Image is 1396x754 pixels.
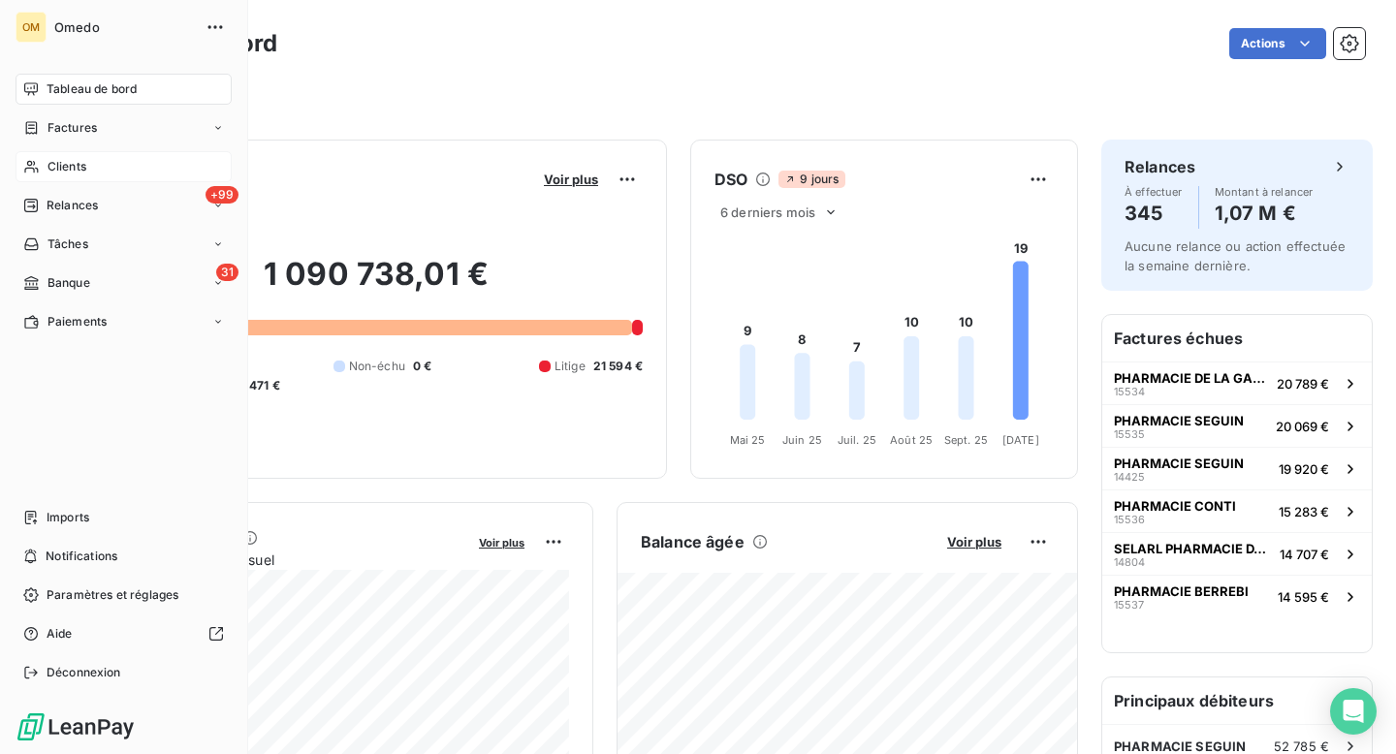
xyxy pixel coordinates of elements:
span: 31 [216,264,238,281]
span: 20 069 € [1276,419,1329,434]
span: Aide [47,625,73,643]
span: PHARMACIE CONTI [1114,498,1236,514]
h6: DSO [714,168,747,191]
span: 15534 [1114,386,1145,397]
h6: Relances [1125,155,1195,178]
h4: 345 [1125,198,1183,229]
span: Aucune relance ou action effectuée la semaine dernière. [1125,238,1346,273]
span: Omedo [54,19,194,35]
span: PHARMACIE SEGUIN [1114,456,1244,471]
span: 15537 [1114,599,1144,611]
span: 14 595 € [1278,589,1329,605]
button: Voir plus [941,533,1007,550]
button: PHARMACIE BERREBI1553714 595 € [1102,575,1372,617]
button: PHARMACIE DE LA GARE DE L'EST1553420 789 € [1102,361,1372,404]
tspan: Août 25 [890,433,933,447]
button: Voir plus [473,533,530,550]
tspan: Mai 25 [730,433,766,447]
button: PHARMACIE CONTI1553615 283 € [1102,489,1372,532]
span: 15535 [1114,428,1145,440]
h6: Principaux débiteurs [1102,677,1372,724]
tspan: Juin 25 [782,433,822,447]
h6: Balance âgée [641,530,745,553]
span: Tâches [48,236,88,253]
span: 21 594 € [593,358,643,375]
h6: Factures échues [1102,315,1372,361]
button: SELARL PHARMACIE DALAYRAC1480414 707 € [1102,532,1372,575]
button: PHARMACIE SEGUIN1442519 920 € [1102,447,1372,489]
span: PHARMACIE BERREBI [1114,583,1249,599]
h2: 1 090 738,01 € [110,255,643,313]
span: +99 [206,186,238,204]
span: 15 283 € [1279,504,1329,519]
span: Paramètres et réglages [47,586,178,604]
span: Non-échu [349,358,405,375]
span: SELARL PHARMACIE DALAYRAC [1114,541,1272,556]
button: Actions [1229,28,1326,59]
div: Open Intercom Messenger [1330,688,1377,735]
span: PHARMACIE SEGUIN [1114,738,1246,754]
span: 6 derniers mois [720,204,815,220]
div: OM [16,12,47,43]
span: Notifications [46,548,117,565]
span: 9 jours [778,171,844,188]
a: Aide [16,618,232,649]
span: Relances [47,197,98,214]
span: 0 € [413,358,431,375]
span: 52 785 € [1274,738,1329,754]
span: 15536 [1114,514,1145,525]
button: PHARMACIE SEGUIN1553520 069 € [1102,404,1372,447]
span: Voir plus [544,172,598,187]
tspan: Juil. 25 [838,433,876,447]
span: Tableau de bord [47,80,137,98]
span: 14804 [1114,556,1145,568]
span: 14425 [1114,471,1145,483]
span: 14 707 € [1280,547,1329,562]
span: Paiements [48,313,107,330]
span: Banque [48,274,90,292]
span: Montant à relancer [1215,186,1314,198]
span: Clients [48,158,86,175]
span: Imports [47,509,89,526]
span: PHARMACIE SEGUIN [1114,413,1244,428]
span: Voir plus [479,536,524,550]
tspan: [DATE] [1002,433,1039,447]
h4: 1,07 M € [1215,198,1314,229]
span: Factures [48,119,97,137]
span: -471 € [243,377,280,394]
span: Voir plus [947,534,1001,550]
span: 19 920 € [1279,461,1329,477]
span: Chiffre d'affaires mensuel [110,550,465,570]
span: Déconnexion [47,664,121,681]
span: Litige [555,358,586,375]
span: À effectuer [1125,186,1183,198]
span: 20 789 € [1277,376,1329,392]
button: Voir plus [538,171,604,188]
img: Logo LeanPay [16,711,136,742]
span: PHARMACIE DE LA GARE DE L'EST [1114,370,1269,386]
tspan: Sept. 25 [944,433,988,447]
